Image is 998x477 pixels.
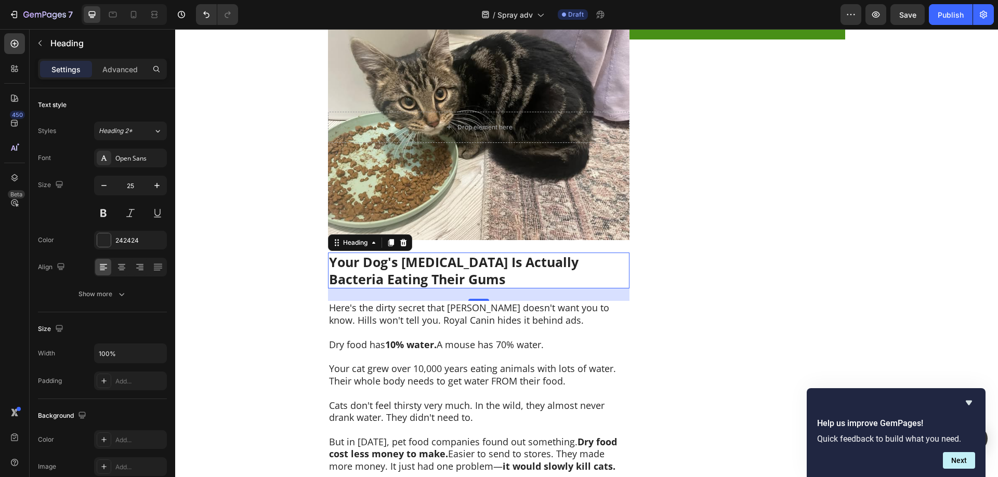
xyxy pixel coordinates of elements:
[282,94,337,102] div: Drop element here
[210,309,261,322] strong: 10% water.
[943,452,975,469] button: Next question
[115,154,164,163] div: Open Sans
[38,126,56,136] div: Styles
[154,370,453,395] p: Cats don't feel thirsty very much. In the wild, they almost never drank water. They didn't need to.
[890,4,925,25] button: Save
[115,435,164,445] div: Add...
[115,462,164,472] div: Add...
[38,260,67,274] div: Align
[166,209,194,218] div: Heading
[51,64,81,75] p: Settings
[38,153,51,163] div: Font
[38,235,54,245] div: Color
[8,190,25,198] div: Beta
[154,224,403,259] strong: Your Dog's [MEDICAL_DATA] Is Actually Bacteria Eating Their Gums
[817,396,975,469] div: Help us improve GemPages!
[38,435,54,444] div: Color
[153,223,454,259] h2: Rich Text Editor. Editing area: main
[68,8,73,21] p: 7
[175,29,998,477] iframe: Design area
[95,344,166,363] input: Auto
[493,9,495,20] span: /
[4,4,77,25] button: 7
[38,100,67,110] div: Text style
[38,462,56,471] div: Image
[817,434,975,444] p: Quick feedback to build what you need.
[115,377,164,386] div: Add...
[38,285,167,303] button: Show more
[38,322,65,336] div: Size
[327,431,440,443] strong: it would slowly kill cats.
[154,407,453,443] p: But in [DATE], pet food companies found out something. Easier to send to stores. They made more m...
[963,396,975,409] button: Hide survey
[78,289,127,299] div: Show more
[94,122,167,140] button: Heading 2*
[568,10,584,19] span: Draft
[50,37,163,49] p: Heading
[154,273,453,297] p: Here's the dirty secret that [PERSON_NAME] doesn't want you to know. Hills won't tell you. Royal ...
[115,236,164,245] div: 242424
[38,409,88,423] div: Background
[938,9,964,20] div: Publish
[10,111,25,119] div: 450
[154,334,453,358] p: Your cat grew over 10,000 years eating animals with lots of water. Their whole body needs to get ...
[38,178,65,192] div: Size
[102,64,138,75] p: Advanced
[497,9,533,20] span: Spray adv
[817,417,975,430] h2: Help us improve GemPages!
[196,4,238,25] div: Undo/Redo
[929,4,973,25] button: Publish
[899,10,916,19] span: Save
[38,349,55,358] div: Width
[38,376,62,386] div: Padding
[99,126,133,136] span: Heading 2*
[154,310,453,322] p: Dry food has A mouse has 70% water.
[154,406,442,431] strong: Dry food cost less money to make.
